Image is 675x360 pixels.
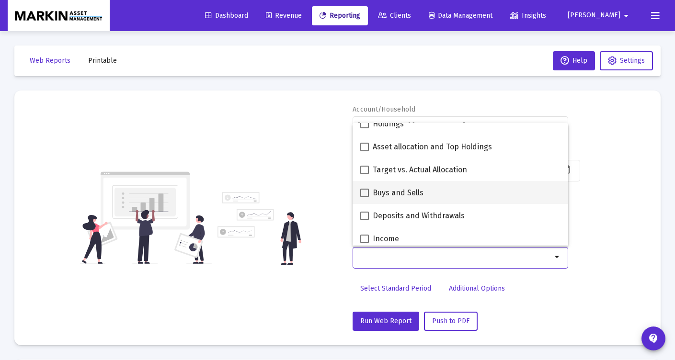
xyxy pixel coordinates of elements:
[258,6,309,25] a: Revenue
[373,233,399,245] span: Income
[373,187,423,199] span: Buys and Sells
[266,11,302,20] span: Revenue
[217,192,301,265] img: reporting-alt
[553,51,595,70] button: Help
[373,210,465,222] span: Deposits and Withdrawals
[15,6,103,25] img: Dashboard
[373,141,492,153] span: Asset allocation and Top Holdings
[510,11,546,20] span: Insights
[320,11,360,20] span: Reporting
[312,6,368,25] a: Reporting
[370,6,419,25] a: Clients
[620,6,632,25] mat-icon: arrow_drop_down
[552,121,563,132] mat-icon: arrow_drop_down
[205,11,248,20] span: Dashboard
[556,6,643,25] button: [PERSON_NAME]
[353,105,416,113] label: Account/Household
[429,11,492,20] span: Data Management
[360,317,412,325] span: Run Web Report
[80,170,212,265] img: reporting
[620,56,645,65] span: Settings
[373,164,467,176] span: Target vs. Actual Allocation
[378,11,411,20] span: Clients
[197,6,256,25] a: Dashboard
[80,51,125,70] button: Printable
[360,284,431,292] span: Select Standard Period
[22,51,78,70] button: Web Reports
[432,317,469,325] span: Push to PDF
[373,118,404,130] span: Holdings
[561,56,587,65] span: Help
[358,251,552,263] mat-chip-list: Selection
[353,312,419,331] button: Run Web Report
[552,251,563,263] mat-icon: arrow_drop_down
[568,11,620,20] span: [PERSON_NAME]
[600,51,653,70] button: Settings
[30,56,70,65] span: Web Reports
[449,284,505,292] span: Additional Options
[424,312,478,331] button: Push to PDF
[88,56,117,65] span: Printable
[503,6,554,25] a: Insights
[648,333,659,344] mat-icon: contact_support
[421,6,500,25] a: Data Management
